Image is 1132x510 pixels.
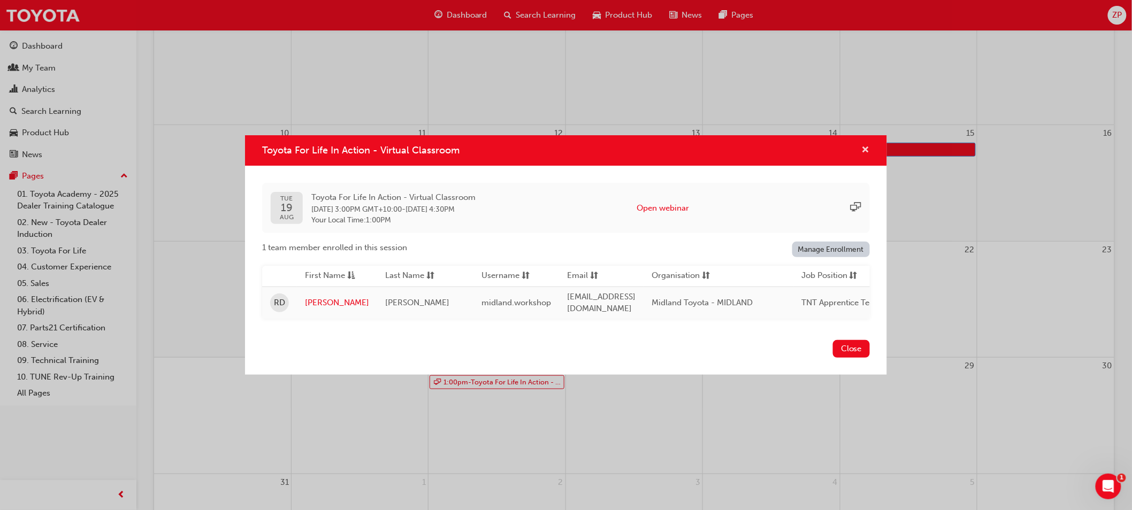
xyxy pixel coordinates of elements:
[567,292,636,314] span: [EMAIL_ADDRESS][DOMAIN_NAME]
[385,298,449,307] span: [PERSON_NAME]
[280,214,294,221] span: AUG
[652,269,700,283] span: Organisation
[426,269,434,283] span: sorting-icon
[311,191,476,225] div: -
[274,297,285,309] span: RD
[1118,474,1126,482] span: 1
[652,298,753,307] span: Midland Toyota - MIDLAND
[792,242,870,257] a: Manage Enrollment
[862,144,870,157] button: cross-icon
[311,215,476,225] span: Your Local Time : 1:00PM
[305,297,369,309] a: [PERSON_NAME]
[801,298,901,307] span: TNT Apprentice Technician
[262,144,460,156] span: Toyota For Life In Action - Virtual Classroom
[801,269,860,283] button: Job Positionsorting-icon
[385,269,444,283] button: Last Namesorting-icon
[590,269,598,283] span: sorting-icon
[311,205,402,214] span: 19 Aug 2025 3:00PM GMT+10:00
[385,269,424,283] span: Last Name
[481,298,551,307] span: midland.workshop
[1096,474,1121,499] iframe: Intercom live chat
[833,340,870,358] button: Close
[801,269,847,283] span: Job Position
[347,269,355,283] span: asc-icon
[245,135,887,375] div: Toyota For Life In Action - Virtual Classroom
[280,195,294,202] span: TUE
[311,191,476,204] span: Toyota For Life In Action - Virtual Classroom
[406,205,455,214] span: 19 Aug 2025 4:30PM
[637,202,690,214] button: Open webinar
[850,269,858,283] span: sorting-icon
[522,269,530,283] span: sorting-icon
[567,269,626,283] button: Emailsorting-icon
[481,269,540,283] button: Usernamesorting-icon
[262,242,407,254] span: 1 team member enrolled in this session
[652,269,710,283] button: Organisationsorting-icon
[862,146,870,156] span: cross-icon
[305,269,364,283] button: First Nameasc-icon
[851,202,861,214] span: sessionType_ONLINE_URL-icon
[567,269,588,283] span: Email
[305,269,345,283] span: First Name
[481,269,519,283] span: Username
[702,269,710,283] span: sorting-icon
[280,202,294,213] span: 19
